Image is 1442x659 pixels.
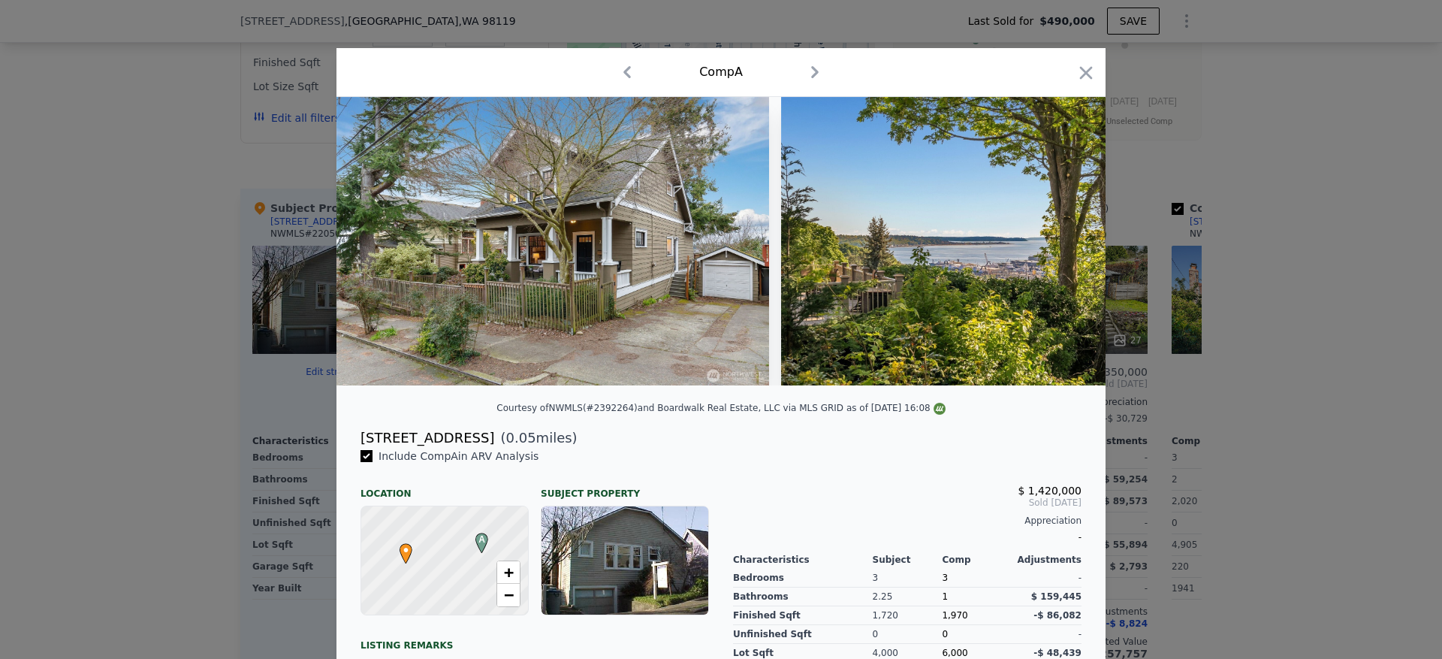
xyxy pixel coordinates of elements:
[360,627,709,651] div: Listing remarks
[733,497,1081,509] span: Sold [DATE]
[733,554,873,566] div: Characteristics
[733,588,873,606] div: Bathrooms
[496,403,945,413] div: Courtesy of NWMLS (#2392264) and Boardwalk Real Estate, LLC via MLS GRID as of [DATE] 16:08
[942,629,948,639] span: 0
[360,476,529,500] div: Location
[781,97,1214,385] img: Property Img
[873,588,943,606] div: 2.25
[1012,625,1081,644] div: -
[942,573,948,583] span: 3
[942,610,967,621] span: 1,970
[336,97,769,385] img: Property Img
[396,539,416,561] span: •
[934,403,946,415] img: NWMLS Logo
[873,606,943,625] div: 1,720
[1012,554,1081,566] div: Adjustments
[504,563,514,582] span: +
[873,569,943,588] div: 3
[472,533,492,546] span: A
[373,450,545,462] span: Include Comp A in ARV Analysis
[497,584,520,606] a: Zoom out
[494,428,577,449] span: ( miles)
[942,648,967,658] span: 6,000
[497,561,520,584] a: Zoom in
[733,569,873,588] div: Bedrooms
[1033,648,1081,658] span: -$ 48,439
[873,625,943,644] div: 0
[733,527,1081,548] div: -
[942,554,1012,566] div: Comp
[1018,485,1081,497] span: $ 1,420,000
[873,554,943,566] div: Subject
[733,625,873,644] div: Unfinished Sqft
[472,533,481,542] div: A
[733,606,873,625] div: Finished Sqft
[396,543,405,552] div: •
[1033,610,1081,621] span: -$ 86,082
[504,585,514,604] span: −
[506,430,536,446] span: 0.05
[1012,569,1081,588] div: -
[733,515,1081,527] div: Appreciation
[541,476,709,500] div: Subject Property
[1031,591,1081,602] span: $ 159,445
[942,588,1012,606] div: 1
[360,428,494,449] div: [STREET_ADDRESS]
[699,63,743,81] div: Comp A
